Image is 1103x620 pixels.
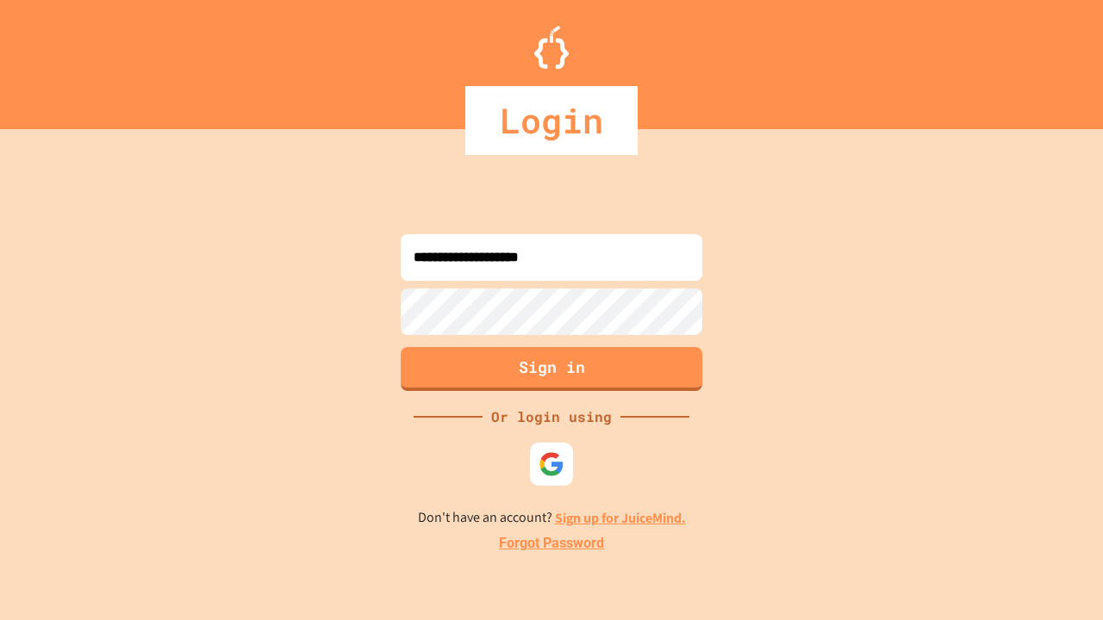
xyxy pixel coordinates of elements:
div: Login [465,86,638,155]
p: Don't have an account? [418,507,686,529]
a: Forgot Password [499,533,604,554]
button: Sign in [401,347,702,391]
div: Or login using [483,406,620,427]
img: google-icon.svg [539,451,564,477]
img: Logo.svg [534,26,569,69]
a: Sign up for JuiceMind. [555,509,686,527]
